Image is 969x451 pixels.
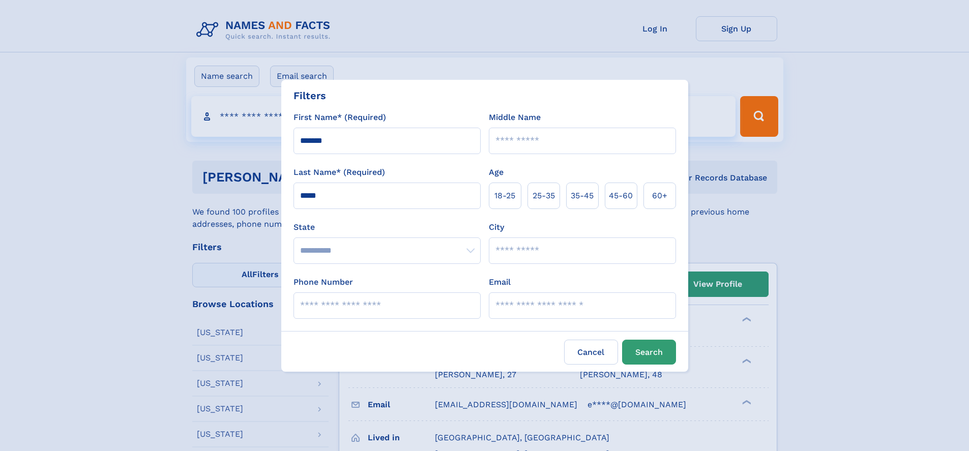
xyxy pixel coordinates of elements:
label: State [293,221,481,233]
button: Search [622,340,676,365]
span: 45‑60 [609,190,633,202]
label: Age [489,166,504,178]
label: Last Name* (Required) [293,166,385,178]
span: 25‑35 [533,190,555,202]
span: 35‑45 [571,190,594,202]
span: 18‑25 [494,190,515,202]
label: Phone Number [293,276,353,288]
div: Filters [293,88,326,103]
label: Middle Name [489,111,541,124]
label: City [489,221,504,233]
span: 60+ [652,190,667,202]
label: Email [489,276,511,288]
label: Cancel [564,340,618,365]
label: First Name* (Required) [293,111,386,124]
